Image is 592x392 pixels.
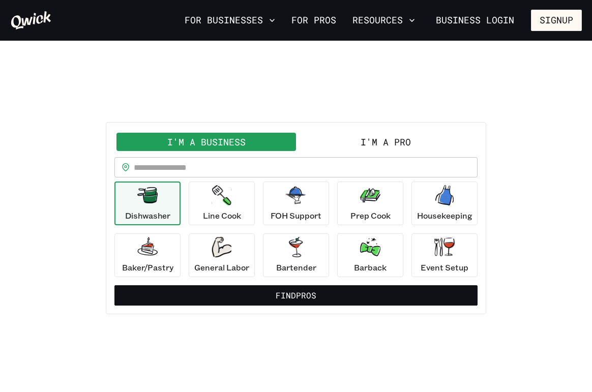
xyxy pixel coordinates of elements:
button: For Businesses [181,12,279,29]
p: Barback [354,261,387,274]
p: FOH Support [271,209,321,222]
p: Baker/Pastry [122,261,173,274]
button: Barback [337,233,403,277]
p: Dishwasher [125,209,170,222]
button: Signup [531,10,582,31]
button: Baker/Pastry [114,233,181,277]
p: General Labor [194,261,249,274]
p: Line Cook [203,209,241,222]
h2: GET GREAT SERVICE, A LA CARTE. [106,92,486,112]
button: Event Setup [411,233,478,277]
p: Prep Cook [350,209,391,222]
button: FOH Support [263,182,329,225]
button: Resources [348,12,419,29]
a: Business Login [427,10,523,31]
p: Event Setup [421,261,468,274]
button: Housekeeping [411,182,478,225]
p: Housekeeping [417,209,472,222]
button: I'm a Business [116,133,296,151]
p: Bartender [276,261,316,274]
button: Bartender [263,233,329,277]
button: FindPros [114,285,478,306]
a: For Pros [287,12,340,29]
button: General Labor [189,233,255,277]
button: Line Cook [189,182,255,225]
button: Prep Cook [337,182,403,225]
button: I'm a Pro [296,133,476,151]
button: Dishwasher [114,182,181,225]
